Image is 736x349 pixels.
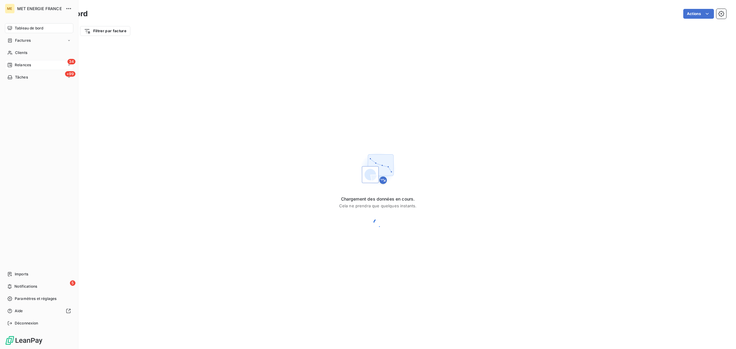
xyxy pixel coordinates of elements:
a: 34Relances [5,60,73,70]
span: Tâches [15,75,28,80]
button: Filtrer par facture [80,26,130,36]
span: Aide [15,308,23,314]
div: ME [5,4,15,13]
a: Factures [5,36,73,45]
a: Clients [5,48,73,58]
span: 5 [70,280,75,286]
span: Cela ne prendra que quelques instants. [339,203,417,208]
span: 34 [67,59,75,64]
span: Clients [15,50,27,56]
span: MET ENERGIE FRANCE [17,6,62,11]
span: Paramètres et réglages [15,296,56,301]
img: Logo LeanPay [5,336,43,345]
a: Aide [5,306,73,316]
button: Actions [683,9,714,19]
a: Tableau de bord [5,23,73,33]
a: +99Tâches [5,72,73,82]
span: Tableau de bord [15,25,43,31]
span: Imports [15,271,28,277]
span: +99 [65,71,75,77]
a: Paramètres et réglages [5,294,73,304]
span: Notifications [14,284,37,289]
span: Déconnexion [15,320,38,326]
img: First time [358,149,397,189]
span: Factures [15,38,31,43]
span: Relances [15,62,31,68]
span: Chargement des données en cours. [339,196,417,202]
a: Imports [5,269,73,279]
